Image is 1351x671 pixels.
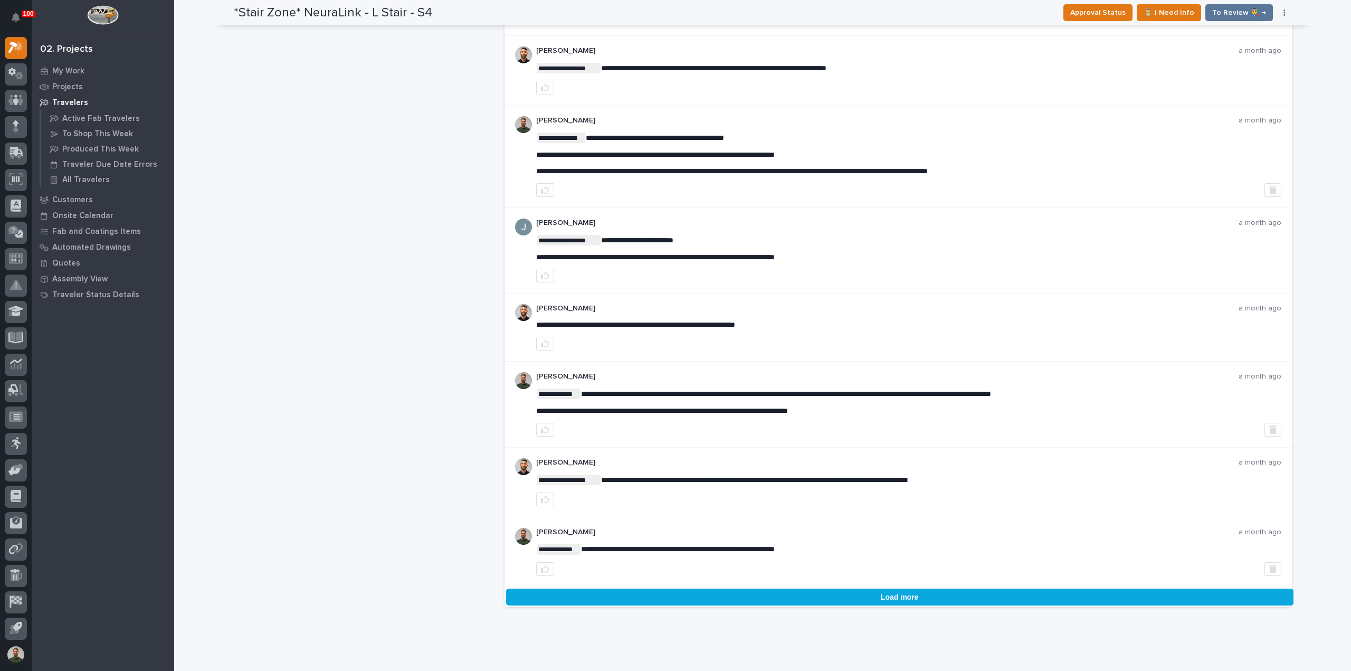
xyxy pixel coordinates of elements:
p: [PERSON_NAME] [536,372,1239,381]
p: a month ago [1239,46,1281,55]
button: like this post [536,269,554,282]
img: AATXAJw4slNr5ea0WduZQVIpKGhdapBAGQ9xVsOeEvl5=s96-c [515,116,532,133]
button: users-avatar [5,644,27,666]
p: [PERSON_NAME] [536,304,1239,313]
button: Load more [506,589,1293,606]
a: Travelers [32,94,174,110]
a: Automated Drawings [32,239,174,255]
button: Approval Status [1063,4,1133,21]
a: To Shop This Week [41,126,174,141]
a: Assembly View [32,271,174,287]
a: Onsite Calendar [32,207,174,223]
p: Fab and Coatings Items [52,227,141,237]
a: Produced This Week [41,141,174,156]
button: like this post [536,337,554,351]
button: Notifications [5,6,27,29]
p: [PERSON_NAME] [536,219,1239,228]
p: Automated Drawings [52,243,131,252]
a: Quotes [32,255,174,271]
span: Approval Status [1070,6,1126,19]
p: [PERSON_NAME] [536,46,1239,55]
button: Delete post [1264,183,1281,197]
img: Workspace Logo [87,5,118,25]
p: a month ago [1239,219,1281,228]
button: like this post [536,81,554,94]
h2: *Stair Zone* NeuraLink - L Stair - S4 [234,5,432,21]
p: [PERSON_NAME] [536,528,1239,537]
a: All Travelers [41,172,174,187]
p: Onsite Calendar [52,211,113,221]
img: AATXAJw4slNr5ea0WduZQVIpKGhdapBAGQ9xVsOeEvl5=s96-c [515,372,532,389]
button: ⏳ I Need Info [1137,4,1201,21]
span: ⏳ I Need Info [1144,6,1194,19]
p: 100 [23,10,34,17]
button: like this post [536,562,554,576]
button: like this post [536,493,554,506]
button: like this post [536,423,554,437]
a: Traveler Status Details [32,287,174,303]
p: Assembly View [52,275,108,284]
p: a month ago [1239,528,1281,537]
p: Quotes [52,259,80,268]
img: AGNmyxaji213nCK4JzPdPN3H3CMBhXDSA2tJ_sy3UIa5=s96-c [515,304,532,321]
a: Traveler Due Date Errors [41,157,174,172]
p: [PERSON_NAME] [536,458,1239,467]
a: Customers [32,192,174,207]
a: Active Fab Travelers [41,111,174,126]
div: Notifications100 [13,13,27,30]
p: All Travelers [62,175,110,185]
div: 02. Projects [40,44,93,55]
p: a month ago [1239,304,1281,313]
span: To Review 👨‍🏭 → [1212,6,1266,19]
button: like this post [536,183,554,197]
a: Projects [32,79,174,94]
p: Travelers [52,98,88,108]
img: ACg8ocIJHU6JEmo4GV-3KL6HuSvSpWhSGqG5DdxF6tKpN6m2=s96-c [515,219,532,235]
button: Delete post [1264,423,1281,437]
p: a month ago [1239,458,1281,467]
p: Traveler Status Details [52,290,139,300]
img: AGNmyxaji213nCK4JzPdPN3H3CMBhXDSA2tJ_sy3UIa5=s96-c [515,46,532,63]
p: a month ago [1239,116,1281,125]
p: Projects [52,82,83,92]
img: AATXAJw4slNr5ea0WduZQVIpKGhdapBAGQ9xVsOeEvl5=s96-c [515,528,532,545]
p: To Shop This Week [62,129,133,139]
p: [PERSON_NAME] [536,116,1239,125]
img: AGNmyxaji213nCK4JzPdPN3H3CMBhXDSA2tJ_sy3UIa5=s96-c [515,458,532,475]
p: Traveler Due Date Errors [62,160,157,169]
p: Customers [52,195,93,205]
button: Delete post [1264,562,1281,576]
p: Active Fab Travelers [62,114,140,124]
a: My Work [32,63,174,79]
a: Fab and Coatings Items [32,223,174,239]
button: To Review 👨‍🏭 → [1205,4,1273,21]
p: My Work [52,67,84,76]
p: a month ago [1239,372,1281,381]
p: Produced This Week [62,145,139,154]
